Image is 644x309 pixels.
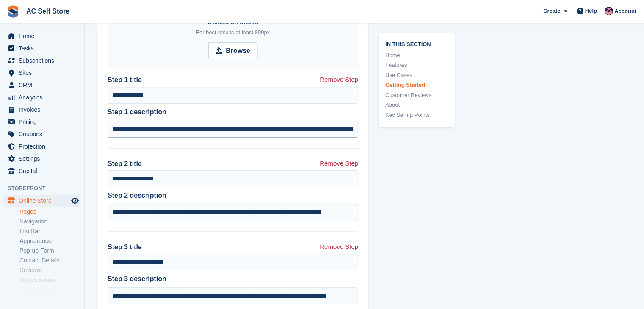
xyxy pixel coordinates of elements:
[4,165,80,177] a: menu
[196,17,270,37] div: Upload an image
[4,79,80,91] a: menu
[605,7,613,15] img: Ted Cox
[19,116,69,128] span: Pricing
[7,5,19,18] img: stora-icon-8386f47178a22dfd0bd8f6a31ec36ba5ce8667c1dd55bd0f319d3a0aa187defe.svg
[385,40,448,48] span: In this section
[8,184,84,193] span: Storefront
[19,128,69,140] span: Coupons
[70,196,80,206] a: Preview store
[19,42,69,54] span: Tasks
[19,237,80,245] a: Appearance
[108,190,358,201] label: Step 2 description
[19,247,80,255] a: Pop-up Form
[108,75,142,85] label: Step 1 title
[226,46,250,56] strong: Browse
[4,153,80,165] a: menu
[385,111,448,119] a: Key Selling Points
[4,91,80,103] a: menu
[108,159,142,169] label: Step 2 title
[4,30,80,42] a: menu
[196,29,270,36] span: For best results at least 800px
[385,71,448,80] a: Use Cases
[19,30,69,42] span: Home
[19,91,69,103] span: Analytics
[19,153,69,165] span: Settings
[385,61,448,69] a: Features
[4,128,80,140] a: menu
[19,227,80,235] a: Info Bar
[23,4,73,18] a: AC Self Store
[4,67,80,79] a: menu
[19,195,69,207] span: Online Store
[585,7,597,15] span: Help
[19,55,69,66] span: Subscriptions
[19,79,69,91] span: CRM
[19,67,69,79] span: Sites
[19,141,69,152] span: Protection
[320,242,358,254] a: Remove Step
[4,141,80,152] a: menu
[320,75,358,86] a: Remove Step
[19,276,80,284] a: Footer Banner
[4,195,80,207] a: menu
[19,257,80,265] a: Contact Details
[385,81,448,89] a: Getting Started
[19,165,69,177] span: Capital
[4,42,80,54] a: menu
[320,159,358,170] a: Remove Step
[19,286,80,294] a: Configuration
[385,51,448,60] a: Home
[614,7,636,16] span: Account
[108,242,142,252] label: Step 3 title
[108,107,358,117] label: Step 1 description
[19,266,80,274] a: Reviews
[108,274,358,284] label: Step 3 description
[4,55,80,66] a: menu
[4,116,80,128] a: menu
[385,91,448,99] a: Customer Reviews
[19,104,69,116] span: Invoices
[4,104,80,116] a: menu
[19,208,80,216] a: Pages
[19,218,80,226] a: Navigation
[543,7,560,15] span: Create
[385,101,448,109] a: About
